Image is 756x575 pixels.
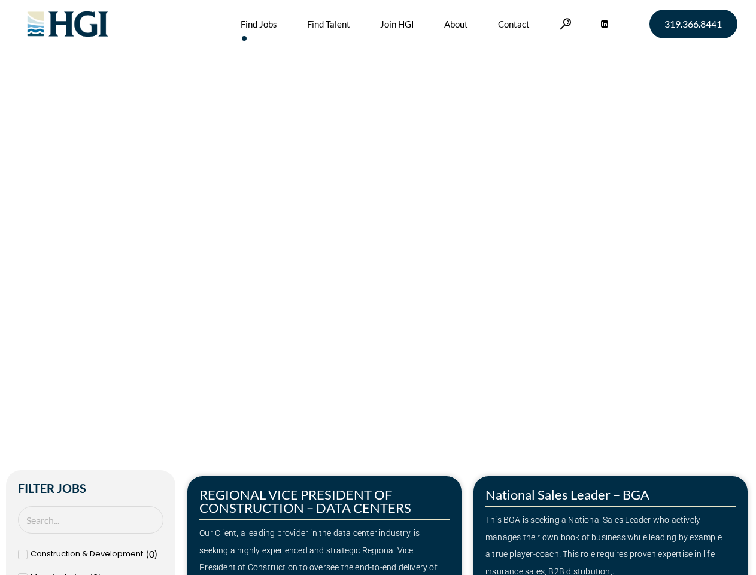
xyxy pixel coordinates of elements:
input: Search Job [18,506,163,534]
a: Home [43,241,68,253]
span: » [43,241,92,253]
span: ( [146,548,149,559]
h2: Filter Jobs [18,482,163,494]
span: 319.366.8441 [664,19,722,29]
a: National Sales Leader – BGA [485,486,649,503]
span: ) [154,548,157,559]
span: Make Your [43,184,216,227]
span: Construction & Development [31,546,143,563]
a: Search [560,18,572,29]
span: Next Move [223,186,399,225]
span: Jobs [72,241,92,253]
a: 319.366.8441 [649,10,737,38]
span: 0 [149,548,154,559]
a: REGIONAL VICE PRESIDENT OF CONSTRUCTION – DATA CENTERS [199,486,411,516]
